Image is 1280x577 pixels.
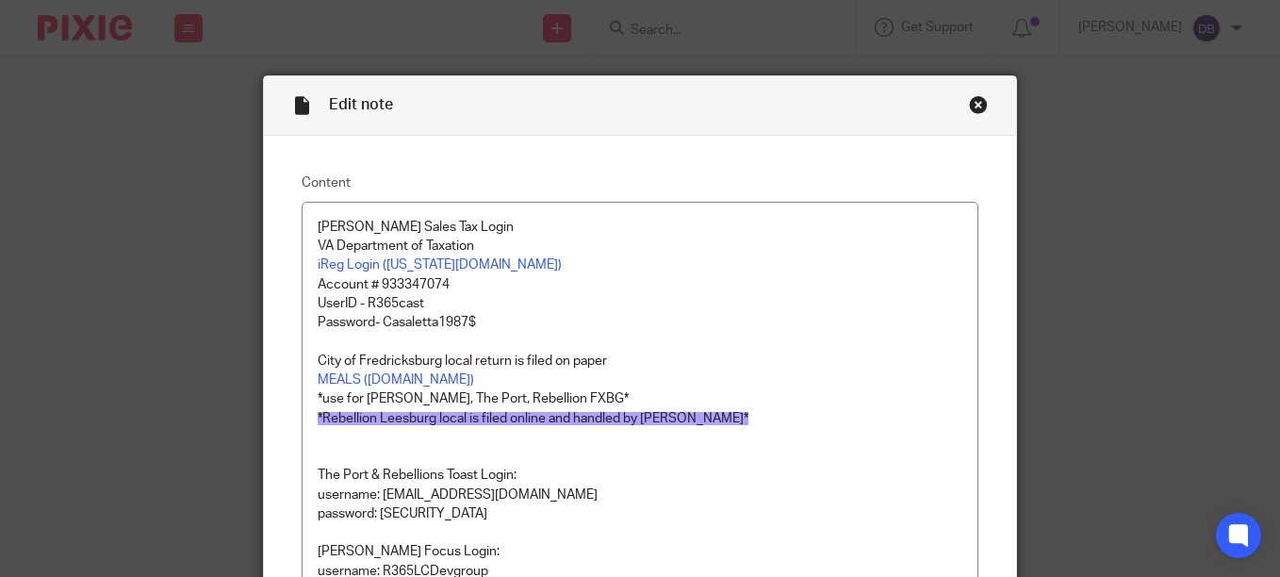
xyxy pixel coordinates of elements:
[318,313,962,332] p: Password- Casaletta1987$
[318,218,962,237] p: [PERSON_NAME] Sales Tax Login
[318,294,962,313] p: UserID - R365cast
[318,258,562,272] a: iReg Login ([US_STATE][DOMAIN_NAME])
[969,95,988,114] div: Close this dialog window
[318,352,962,371] p: City of Fredricksburg local return is filed on paper
[318,412,748,425] span: *Rebellion Leesburg local is filed online and handled by [PERSON_NAME]*
[302,173,978,192] label: Content
[318,373,474,387] a: MEALS ([DOMAIN_NAME])
[318,486,962,504] p: username: [EMAIL_ADDRESS][DOMAIN_NAME]
[318,542,962,561] p: [PERSON_NAME] Focus Login:
[318,504,962,523] p: password: [SECURITY_DATA]
[318,389,962,408] p: *use for [PERSON_NAME], The Port, Rebellion FXBG*
[318,275,962,294] p: Account # 933347074
[318,466,962,485] p: The Port & Rebellions Toast Login:
[329,97,393,112] span: Edit note
[318,237,962,256] p: VA Department of Taxation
